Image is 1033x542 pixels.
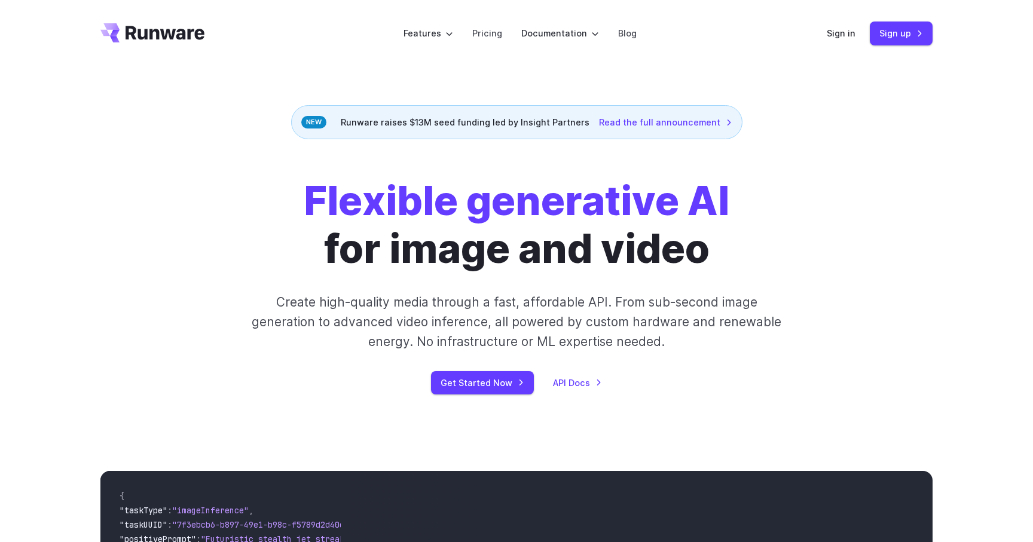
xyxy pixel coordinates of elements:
a: Read the full announcement [599,115,732,129]
p: Create high-quality media through a fast, affordable API. From sub-second image generation to adv... [250,292,783,352]
h1: for image and video [304,177,729,273]
a: Get Started Now [431,371,534,394]
div: Runware raises $13M seed funding led by Insight Partners [291,105,742,139]
a: Pricing [472,26,502,40]
label: Documentation [521,26,599,40]
a: API Docs [553,376,602,390]
a: Sign in [827,26,855,40]
span: "taskUUID" [120,519,167,530]
span: "imageInference" [172,505,249,516]
a: Sign up [870,22,933,45]
span: "taskType" [120,505,167,516]
a: Blog [618,26,637,40]
span: : [167,519,172,530]
strong: Flexible generative AI [304,177,729,225]
span: "7f3ebcb6-b897-49e1-b98c-f5789d2d40d7" [172,519,354,530]
label: Features [404,26,453,40]
a: Go to / [100,23,204,42]
span: : [167,505,172,516]
span: { [120,491,124,501]
span: , [249,505,253,516]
